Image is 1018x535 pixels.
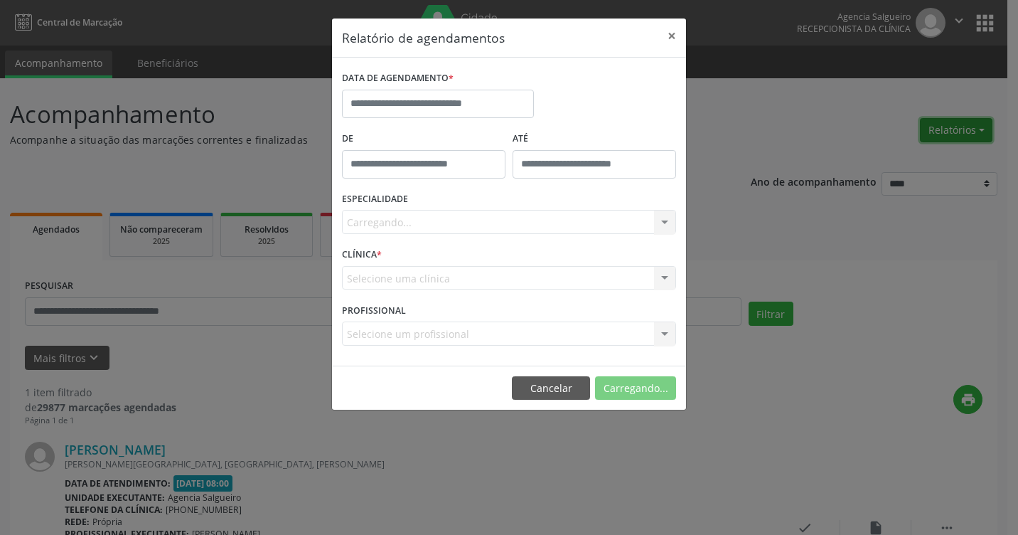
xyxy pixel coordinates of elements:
button: Close [658,18,686,53]
button: Cancelar [512,376,590,401]
h5: Relatório de agendamentos [342,28,505,47]
label: De [342,128,505,150]
label: DATA DE AGENDAMENTO [342,68,454,90]
label: ESPECIALIDADE [342,189,408,211]
label: ATÉ [513,128,676,150]
label: CLÍNICA [342,244,382,266]
label: PROFISSIONAL [342,300,406,322]
button: Carregando... [595,376,676,401]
